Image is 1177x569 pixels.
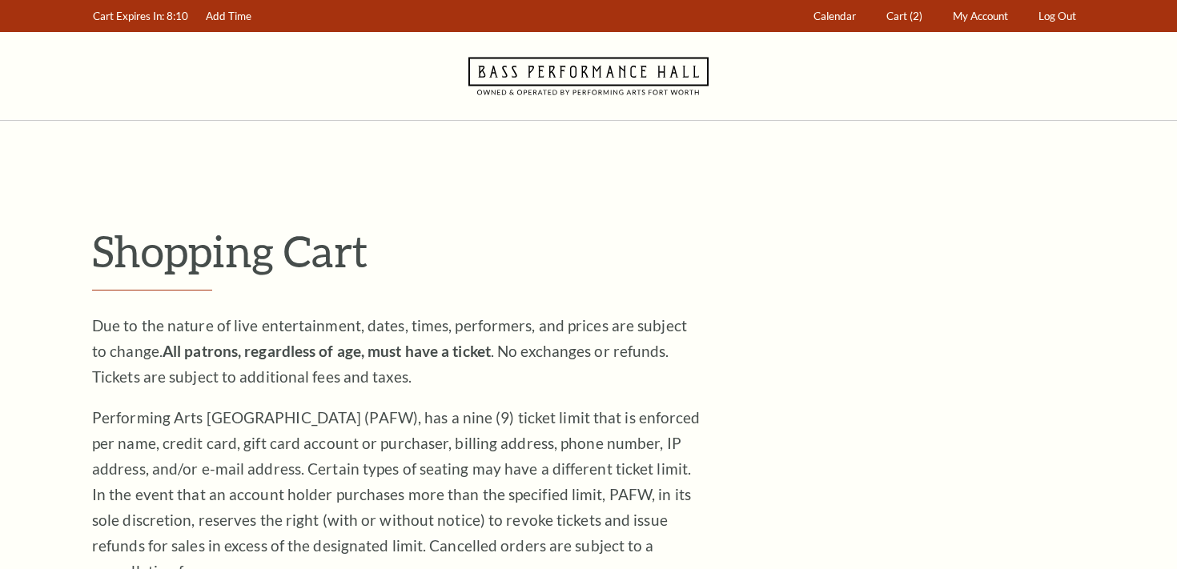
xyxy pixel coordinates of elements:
[886,10,907,22] span: Cart
[93,10,164,22] span: Cart Expires In:
[806,1,864,32] a: Calendar
[813,10,856,22] span: Calendar
[199,1,259,32] a: Add Time
[946,1,1016,32] a: My Account
[163,342,491,360] strong: All patrons, regardless of age, must have a ticket
[92,316,687,386] span: Due to the nature of live entertainment, dates, times, performers, and prices are subject to chan...
[92,225,1085,277] p: Shopping Cart
[1031,1,1084,32] a: Log Out
[953,10,1008,22] span: My Account
[879,1,930,32] a: Cart (2)
[167,10,188,22] span: 8:10
[910,10,922,22] span: (2)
